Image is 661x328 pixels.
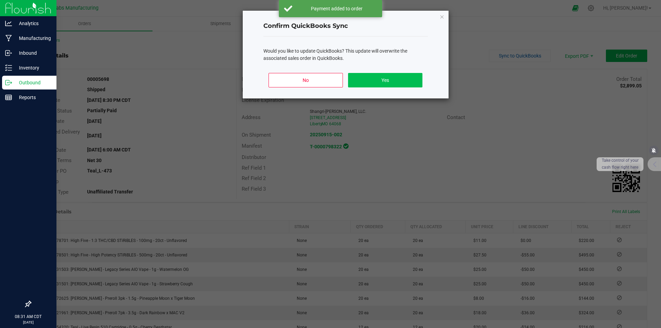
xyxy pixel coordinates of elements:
[12,78,53,87] p: Outbound
[269,73,343,87] button: No
[296,5,377,12] div: Payment added to order
[12,93,53,102] p: Reports
[348,73,422,87] button: Yes
[12,64,53,72] p: Inventory
[263,47,428,62] div: Would you like to update QuickBooks? This update will overwrite the associated sales order in Qui...
[12,49,53,57] p: Inbound
[3,320,53,325] p: [DATE]
[5,64,12,71] inline-svg: Inventory
[3,314,53,320] p: 08:31 AM CDT
[12,34,53,42] p: Manufacturing
[5,35,12,42] inline-svg: Manufacturing
[12,19,53,28] p: Analytics
[440,12,444,21] button: Close
[263,22,428,31] h4: Confirm QuickBooks Sync
[5,94,12,101] inline-svg: Reports
[5,50,12,56] inline-svg: Inbound
[5,20,12,27] inline-svg: Analytics
[5,79,12,86] inline-svg: Outbound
